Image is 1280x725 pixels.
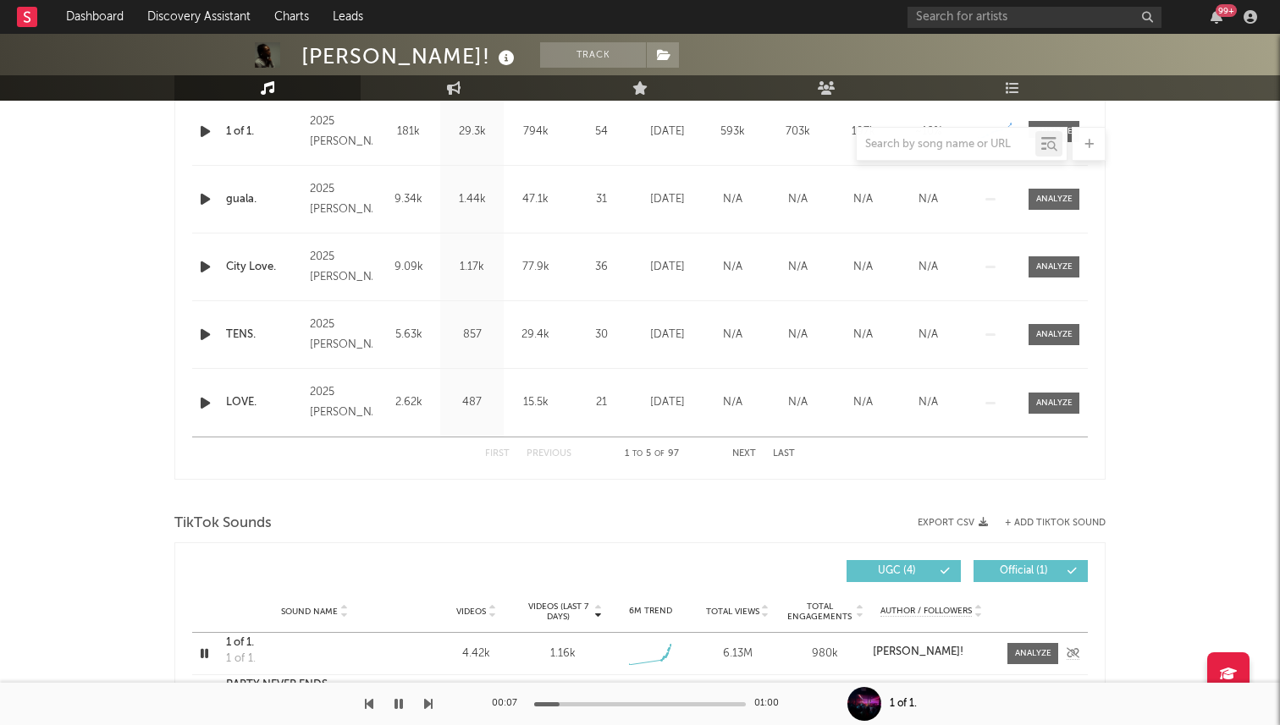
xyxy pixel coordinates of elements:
[873,646,963,657] strong: [PERSON_NAME]!
[908,7,1161,28] input: Search for artists
[381,259,436,276] div: 9.09k
[639,124,696,140] div: [DATE]
[770,124,826,140] div: 703k
[444,259,499,276] div: 1.17k
[704,124,761,140] div: 593k
[508,259,563,276] div: 77.9k
[835,191,891,208] div: N/A
[773,449,795,459] button: Last
[226,259,301,276] a: City Love.
[654,450,665,458] span: of
[857,138,1035,151] input: Search by song name or URL
[226,651,256,667] div: 1 of 1.
[754,694,788,714] div: 01:00
[524,601,593,622] span: Videos (last 7 days)
[571,327,631,343] div: 30
[890,696,917,711] div: 1 of 1.
[1211,10,1222,24] button: 99+
[770,191,826,208] div: N/A
[985,566,1062,576] span: Official ( 1 )
[835,394,891,411] div: N/A
[492,694,526,714] div: 00:07
[310,315,372,355] div: 2025 [PERSON_NAME]
[918,518,988,528] button: Export CSV
[226,634,403,651] a: 1 of 1.
[444,124,499,140] div: 29.3k
[310,112,372,152] div: 2025 [PERSON_NAME]
[900,124,957,140] div: ~ 10 %
[437,645,516,662] div: 4.42k
[550,645,576,662] div: 1.16k
[444,191,499,208] div: 1.44k
[381,191,436,208] div: 9.34k
[974,560,1088,582] button: Official(1)
[704,259,761,276] div: N/A
[786,601,854,622] span: Total Engagements
[900,191,957,208] div: N/A
[226,677,403,694] div: PARTY NEVER ENDS.
[786,645,864,662] div: 980k
[880,606,972,617] span: Author / Followers
[571,191,631,208] div: 31
[706,607,759,617] span: Total Views
[770,327,826,343] div: N/A
[698,645,777,662] div: 6.13M
[639,327,696,343] div: [DATE]
[732,449,756,459] button: Next
[858,566,935,576] span: UGC ( 4 )
[485,449,510,459] button: First
[900,327,957,343] div: N/A
[988,519,1106,528] button: + Add TikTok Sound
[381,124,436,140] div: 181k
[571,394,631,411] div: 21
[1005,519,1106,528] button: + Add TikTok Sound
[174,514,272,534] span: TikTok Sounds
[632,450,643,458] span: to
[444,394,499,411] div: 487
[381,327,436,343] div: 5.63k
[639,394,696,411] div: [DATE]
[301,42,519,70] div: [PERSON_NAME]!
[873,646,990,658] a: [PERSON_NAME]!
[226,124,301,140] a: 1 of 1.
[770,394,826,411] div: N/A
[835,259,891,276] div: N/A
[1216,4,1237,17] div: 99 +
[527,449,571,459] button: Previous
[835,124,891,140] div: 197k
[310,247,372,288] div: 2025 [PERSON_NAME]!
[571,124,631,140] div: 54
[310,382,372,423] div: 2025 [PERSON_NAME]
[508,327,563,343] div: 29.4k
[900,394,957,411] div: N/A
[508,191,563,208] div: 47.1k
[605,444,698,464] div: 1 5 97
[639,191,696,208] div: [DATE]
[611,605,690,618] div: 6M Trend
[835,327,891,343] div: N/A
[704,394,761,411] div: N/A
[381,394,436,411] div: 2.62k
[226,191,301,208] a: guala.
[281,607,338,617] span: Sound Name
[540,42,646,68] button: Track
[508,124,563,140] div: 794k
[770,259,826,276] div: N/A
[900,259,957,276] div: N/A
[508,394,563,411] div: 15.5k
[704,191,761,208] div: N/A
[847,560,961,582] button: UGC(4)
[639,259,696,276] div: [DATE]
[444,327,499,343] div: 857
[456,607,486,617] span: Videos
[571,259,631,276] div: 36
[226,394,301,411] a: LOVE.
[226,327,301,343] a: TENS.
[704,327,761,343] div: N/A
